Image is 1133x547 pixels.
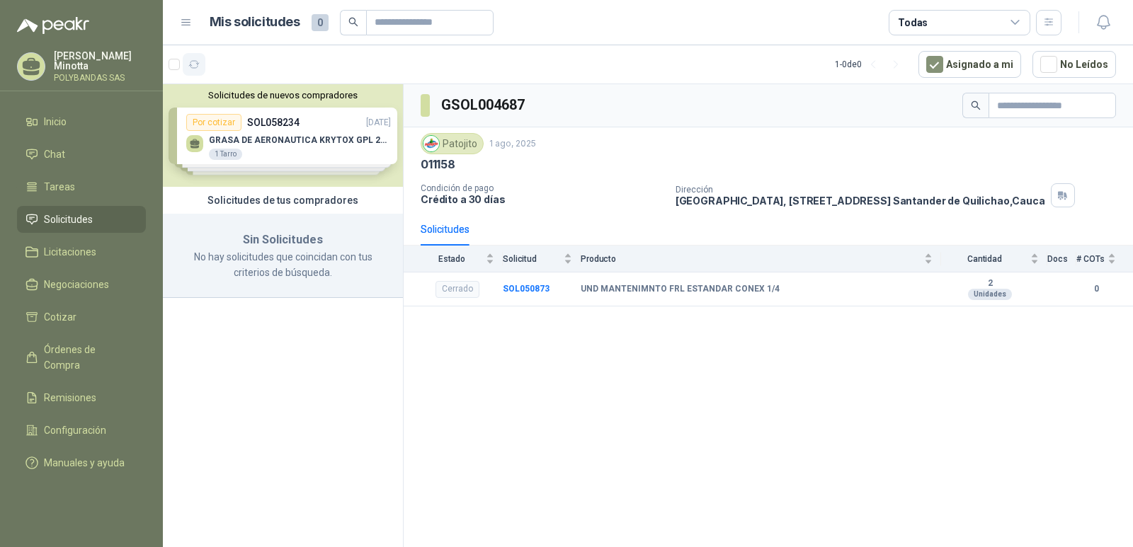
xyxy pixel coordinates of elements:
b: 2 [941,278,1039,289]
p: POLYBANDAS SAS [54,74,146,82]
p: [GEOGRAPHIC_DATA], [STREET_ADDRESS] Santander de Quilichao , Cauca [676,195,1045,207]
a: Chat [17,141,146,168]
span: 0 [312,14,329,31]
th: # COTs [1076,246,1133,272]
span: search [971,100,981,110]
div: Cerrado [435,281,479,298]
a: Cotizar [17,304,146,330]
a: SOL050873 [503,284,550,294]
a: Manuales y ayuda [17,449,146,476]
a: Configuración [17,417,146,444]
p: 011158 [421,157,455,172]
a: Solicitudes [17,206,146,233]
span: Solicitud [503,254,561,264]
span: Licitaciones [44,244,96,260]
th: Docs [1047,246,1076,272]
a: Inicio [17,108,146,135]
span: # COTs [1076,254,1105,264]
div: 1 - 0 de 0 [835,53,907,76]
span: Tareas [44,179,75,195]
p: Condición de pago [421,183,664,193]
a: Tareas [17,173,146,200]
p: 1 ago, 2025 [489,137,536,151]
a: Órdenes de Compra [17,336,146,379]
th: Estado [404,246,503,272]
img: Company Logo [423,136,439,151]
span: Inicio [44,114,67,129]
b: UND MANTENIMNTO FRL ESTANDAR CONEX 1/4 [581,284,780,295]
b: 0 [1076,282,1116,296]
th: Cantidad [941,246,1047,272]
div: Solicitudes de nuevos compradoresPor cotizarSOL058234[DATE] GRASA DE AERONAUTICA KRYTOX GPL 207 (... [163,84,403,187]
span: Manuales y ayuda [44,455,125,471]
h3: Sin Solicitudes [180,231,386,249]
a: Negociaciones [17,271,146,298]
p: Crédito a 30 días [421,193,664,205]
span: Estado [421,254,483,264]
p: Dirección [676,185,1045,195]
span: Cantidad [941,254,1027,264]
span: search [348,17,358,27]
span: Negociaciones [44,277,109,292]
button: No Leídos [1032,51,1116,78]
div: Unidades [968,289,1012,300]
div: Patojito [421,133,484,154]
span: Remisiones [44,390,96,405]
span: Configuración [44,422,106,438]
h3: GSOL004687 [441,94,527,116]
h1: Mis solicitudes [210,12,300,33]
th: Solicitud [503,246,581,272]
button: Asignado a mi [918,51,1021,78]
p: No hay solicitudes que coincidan con tus criterios de búsqueda. [180,249,386,280]
span: Chat [44,146,65,162]
span: Solicitudes [44,212,93,227]
div: Todas [898,15,928,30]
div: Solicitudes [421,221,469,237]
span: Órdenes de Compra [44,342,132,373]
img: Logo peakr [17,17,89,34]
button: Solicitudes de nuevos compradores [169,90,397,100]
span: Producto [581,254,921,264]
th: Producto [581,246,941,272]
div: Solicitudes de tus compradores [163,187,403,214]
a: Remisiones [17,384,146,411]
a: Licitaciones [17,238,146,265]
p: [PERSON_NAME] Minotta [54,51,146,71]
span: Cotizar [44,309,76,325]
